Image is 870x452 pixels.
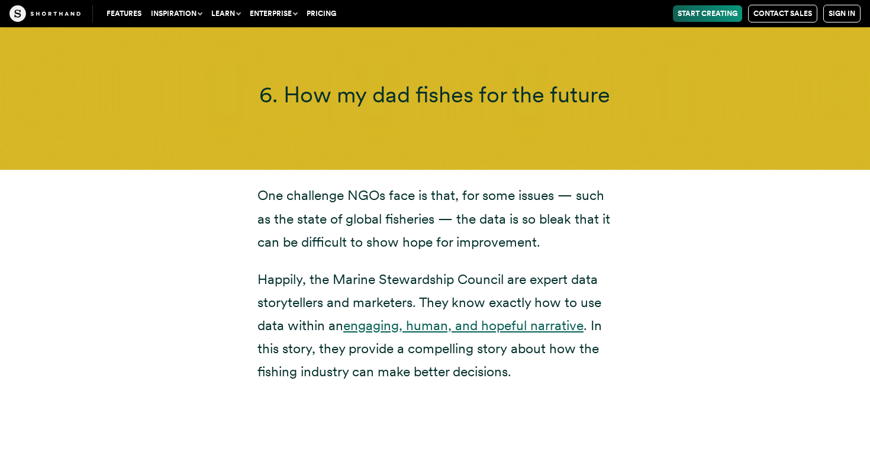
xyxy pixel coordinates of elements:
button: Inspiration [146,5,207,22]
a: Contact Sales [748,5,817,22]
button: Learn [207,5,245,22]
button: Enterprise [245,5,302,22]
p: Happily, the Marine Stewardship Council are expert data storytellers and marketers. They know exa... [257,268,613,383]
a: Start Creating [673,5,742,22]
a: engaging, human, and hopeful narrative [343,317,584,334]
a: Pricing [302,5,341,22]
a: Features [102,5,146,22]
img: The Craft [9,5,80,22]
span: 6. How my dad fishes for the future [259,80,610,108]
p: One challenge NGOs face is that, for some issues — such as the state of global fisheries — the da... [257,184,613,253]
a: Sign in [823,5,861,22]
